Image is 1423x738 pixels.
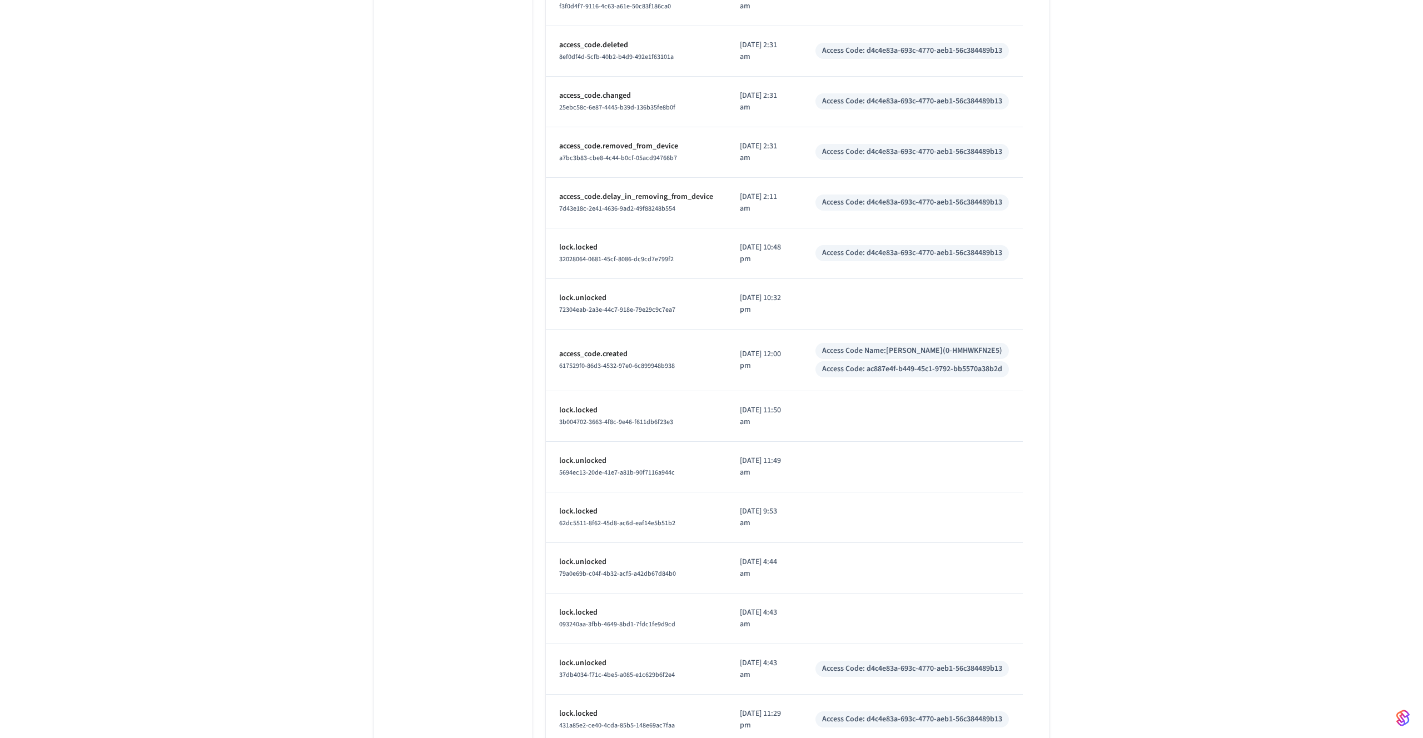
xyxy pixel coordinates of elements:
p: lock.unlocked [559,657,713,669]
p: [DATE] 10:32 pm [740,292,789,316]
div: Access Code: d4c4e83a-693c-4770-aeb1-56c384489b13 [822,197,1002,208]
span: 8ef0df4d-5cfb-40b2-b4d9-492e1f63101a [559,52,674,62]
div: Access Code: d4c4e83a-693c-4770-aeb1-56c384489b13 [822,247,1002,259]
p: [DATE] 11:50 am [740,405,789,428]
p: [DATE] 4:43 am [740,657,789,681]
div: Access Code: d4c4e83a-693c-4770-aeb1-56c384489b13 [822,146,1002,158]
p: lock.locked [559,405,713,416]
div: Access Code: d4c4e83a-693c-4770-aeb1-56c384489b13 [822,45,1002,57]
div: Access Code: d4c4e83a-693c-4770-aeb1-56c384489b13 [822,96,1002,107]
img: SeamLogoGradient.69752ec5.svg [1396,709,1410,727]
p: access_code.deleted [559,39,713,51]
p: [DATE] 2:31 am [740,39,789,63]
p: lock.locked [559,506,713,517]
span: 617529f0-86d3-4532-97e0-6c899948b938 [559,361,675,371]
span: 3b004702-3663-4f8c-9e46-f611db6f23e3 [559,417,673,427]
span: 093240aa-3fbb-4649-8bd1-7fdc1fe9d9cd [559,620,675,629]
span: 79a0e69b-c04f-4b32-acf5-a42db67d84b0 [559,569,676,579]
p: [DATE] 11:29 pm [740,708,789,731]
p: [DATE] 2:31 am [740,90,789,113]
div: Access Code: d4c4e83a-693c-4770-aeb1-56c384489b13 [822,714,1002,725]
div: Access Code: d4c4e83a-693c-4770-aeb1-56c384489b13 [822,663,1002,675]
p: [DATE] 2:11 am [740,191,789,215]
span: 62dc5511-8f62-45d8-ac6d-eaf14e5b51b2 [559,518,675,528]
span: 72304eab-2a3e-44c7-918e-79e29c9c7ea7 [559,305,675,315]
p: [DATE] 11:49 am [740,455,789,478]
span: f3f0d4f7-9116-4c63-a61e-50c83f186ca0 [559,2,671,11]
span: 32028064-0681-45cf-8086-dc9cd7e799f2 [559,255,674,264]
p: lock.unlocked [559,556,713,568]
div: Access Code: ac887e4f-b449-45c1-9792-bb5570a38b2d [822,363,1002,375]
p: lock.locked [559,607,713,619]
p: [DATE] 2:31 am [740,141,789,164]
span: a7bc3b83-cbe8-4c44-b0cf-05acd94766b7 [559,153,677,163]
span: 431a85e2-ce40-4cda-85b5-148e69ac7faa [559,721,675,730]
p: access_code.created [559,348,713,360]
p: [DATE] 12:00 pm [740,348,789,372]
p: [DATE] 4:43 am [740,607,789,630]
span: 7d43e18c-2e41-4636-9ad2-49f88248b554 [559,204,675,213]
p: [DATE] 10:48 pm [740,242,789,265]
p: [DATE] 9:53 am [740,506,789,529]
div: Access Code Name: [PERSON_NAME](0-HMHWKFN2E5) [822,345,1002,357]
p: lock.locked [559,242,713,253]
p: access_code.changed [559,90,713,102]
p: lock.locked [559,708,713,720]
p: lock.unlocked [559,292,713,304]
span: 37db4034-f71c-4be5-a085-e1c629b6f2e4 [559,670,675,680]
p: access_code.delay_in_removing_from_device [559,191,713,203]
span: 5694ec13-20de-41e7-a81b-90f7116a944c [559,468,675,477]
p: access_code.removed_from_device [559,141,713,152]
p: [DATE] 4:44 am [740,556,789,580]
span: 25ebc58c-6e87-4445-b39d-136b35fe8b0f [559,103,675,112]
p: lock.unlocked [559,455,713,467]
